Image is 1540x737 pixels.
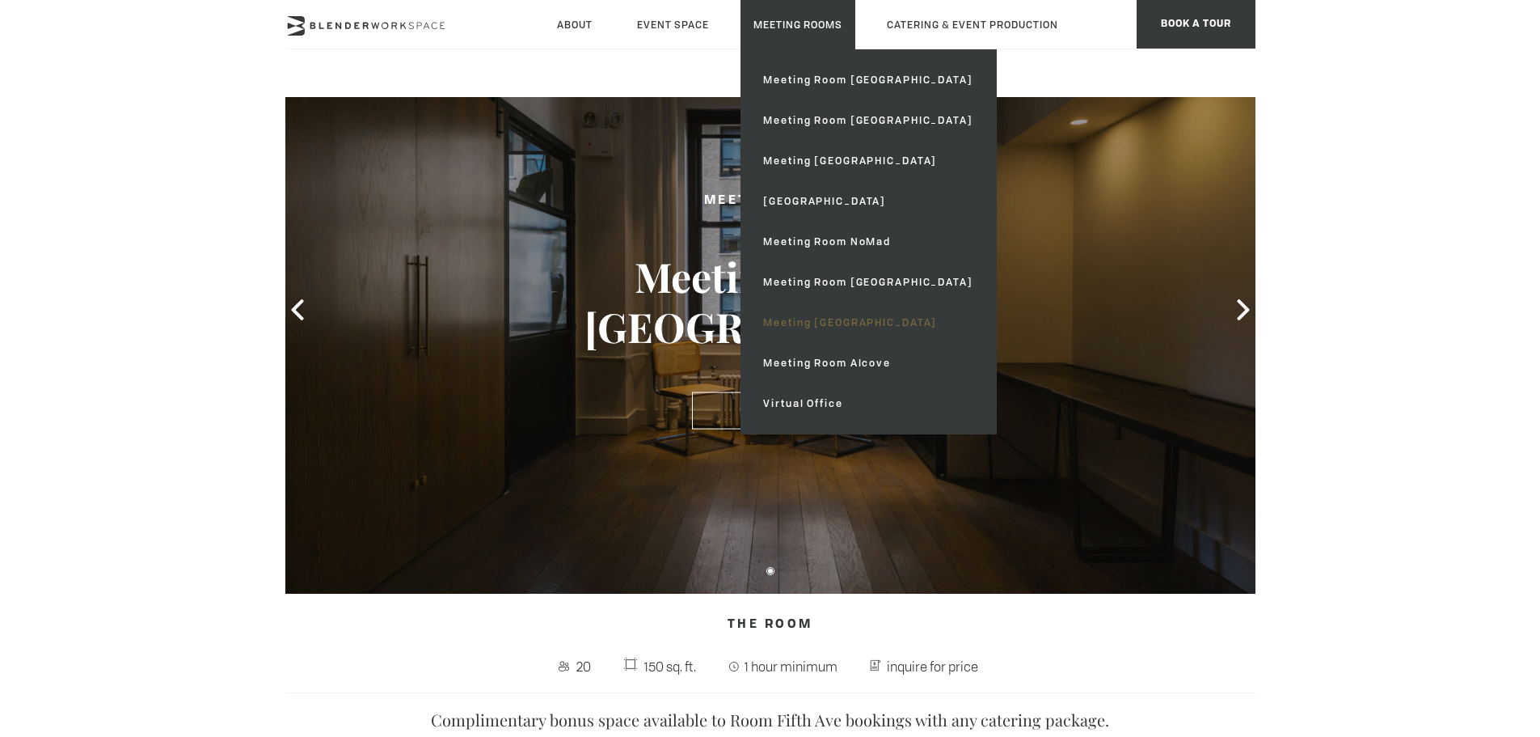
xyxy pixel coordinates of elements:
h3: Meeting Room [GEOGRAPHIC_DATA] [584,252,956,352]
a: Meeting Room NoMad [750,222,985,262]
span: 20 [572,654,595,680]
h4: The Room [285,610,1255,641]
span: inquire for price [883,654,982,680]
h2: Meeting Space [584,191,956,211]
p: Complimentary bonus space available to Room Fifth Ave bookings with any catering package. [366,706,1175,734]
a: Meeting Room [GEOGRAPHIC_DATA] [750,60,985,100]
a: Meeting [GEOGRAPHIC_DATA] [750,141,985,181]
a: Meeting [GEOGRAPHIC_DATA] [750,303,985,343]
a: Book Now [692,392,848,430]
a: Virtual Office [750,383,985,424]
a: Meeting Room Alcove [750,343,985,383]
span: 1 hour minimum [741,654,842,680]
a: Meeting Room [GEOGRAPHIC_DATA] [750,262,985,303]
span: 150 sq. ft. [640,654,700,680]
a: Meeting Room [GEOGRAPHIC_DATA] [750,100,985,141]
a: [GEOGRAPHIC_DATA] [750,181,985,222]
